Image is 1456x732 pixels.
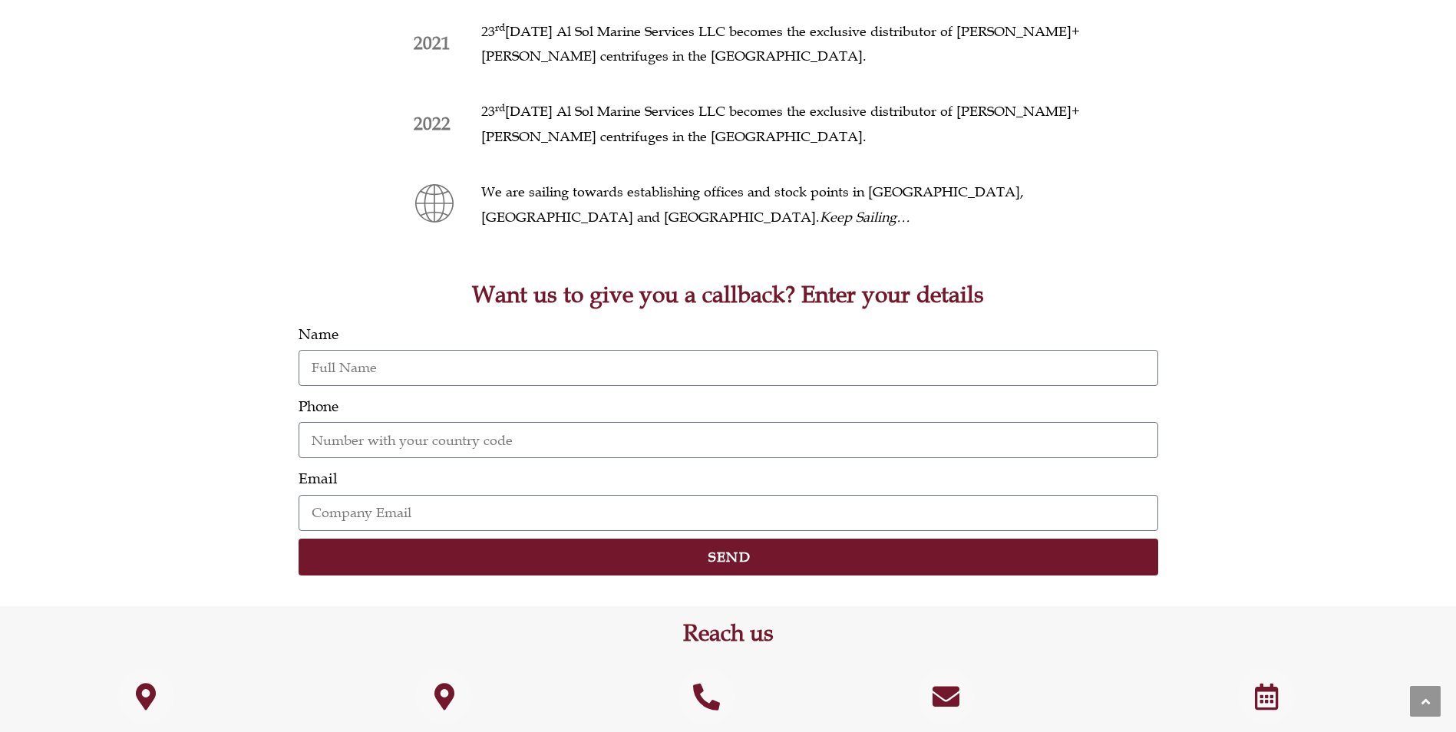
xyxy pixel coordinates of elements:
label: Name [299,321,338,348]
a: Scroll to the top of the page [1410,686,1441,717]
input: Full Name [299,350,1158,386]
input: Only numbers and phone characters (#, -, *, etc) are accepted. [299,422,1158,458]
h2: Want us to give you a callback? Enter your details [299,283,1158,306]
span: Send [708,550,751,564]
p: We are sailing towards establishing offices and stock points in [GEOGRAPHIC_DATA], [GEOGRAPHIC_DA... [481,180,1158,229]
label: Email [299,466,338,492]
a: Phone [678,668,735,725]
a: Address [415,668,473,725]
span: 2021 [414,33,451,54]
span: 2022 [414,114,451,134]
em: Keep Sailing… [820,209,910,226]
p: 23 [DATE] Al Sol Marine Services LLC becomes the exclusive distributor of [PERSON_NAME]+[PERSON_N... [481,19,1158,69]
sup: rd [495,20,505,34]
label: Phone [299,394,338,420]
input: Company Email [299,495,1158,531]
a: Address [117,668,174,725]
p: 23 [DATE] Al Sol Marine Services LLC becomes the exclusive distributor of [PERSON_NAME]+[PERSON_N... [481,99,1158,149]
a: Email Address [917,668,975,725]
button: Send [299,539,1158,575]
sup: rd [495,101,505,114]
